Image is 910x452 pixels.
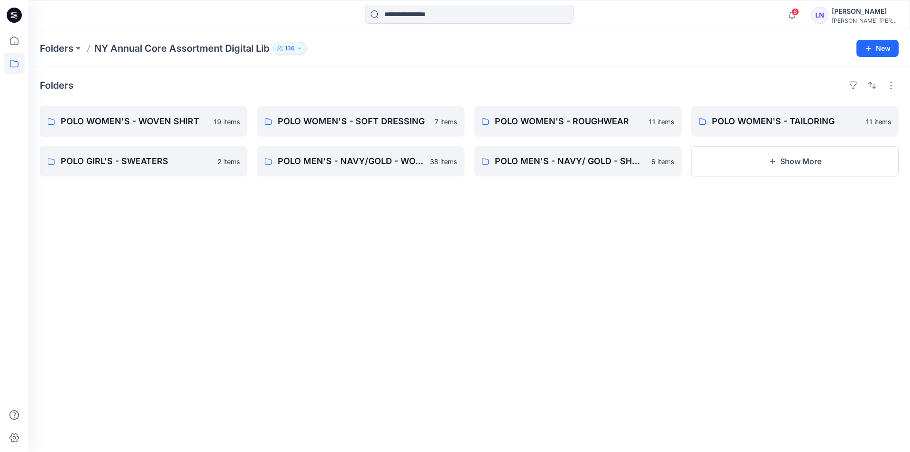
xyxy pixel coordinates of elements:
[495,155,646,168] p: POLO MEN'S - NAVY/ GOLD - SHORTS
[691,146,899,176] button: Show More
[792,8,799,16] span: 6
[474,106,682,137] a: POLO WOMEN'S - ROUGHWEAR11 items
[40,106,247,137] a: POLO WOMEN'S - WOVEN SHIRT19 items
[40,146,247,176] a: POLO GIRL'S - SWEATERS2 items
[430,157,457,166] p: 38 items
[474,146,682,176] a: POLO MEN'S - NAVY/ GOLD - SHORTS6 items
[40,80,73,91] h4: Folders
[61,115,208,128] p: POLO WOMEN'S - WOVEN SHIRT
[866,117,891,127] p: 11 items
[273,42,307,55] button: 136
[712,115,860,128] p: POLO WOMEN'S - TAILORING
[856,40,899,57] button: New
[495,115,643,128] p: POLO WOMEN'S - ROUGHWEAR
[649,117,674,127] p: 11 items
[691,106,899,137] a: POLO WOMEN'S - TAILORING11 items
[40,42,73,55] a: Folders
[94,42,269,55] p: NY Annual Core Assortment Digital Lib
[811,7,828,24] div: LN
[257,146,464,176] a: POLO MEN'S - NAVY/GOLD - WOVEN SHIRT38 items
[832,6,898,17] div: [PERSON_NAME]
[278,115,429,128] p: POLO WOMEN'S - SOFT DRESSING
[832,17,898,24] div: [PERSON_NAME] [PERSON_NAME]
[257,106,464,137] a: POLO WOMEN'S - SOFT DRESSING7 items
[435,117,457,127] p: 7 items
[214,117,240,127] p: 19 items
[651,157,674,166] p: 6 items
[218,157,240,166] p: 2 items
[278,155,424,168] p: POLO MEN'S - NAVY/GOLD - WOVEN SHIRT
[61,155,212,168] p: POLO GIRL'S - SWEATERS
[285,43,295,54] p: 136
